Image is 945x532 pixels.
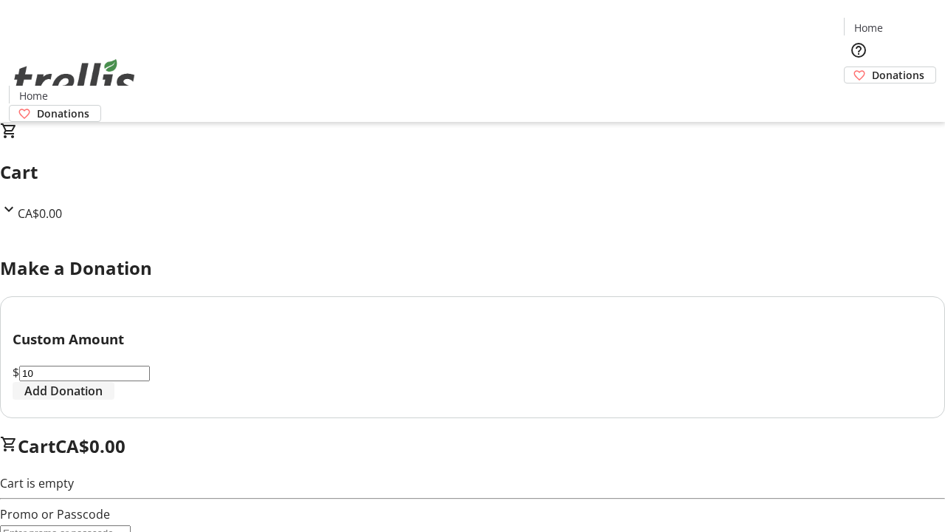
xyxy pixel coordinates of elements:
[844,83,873,113] button: Cart
[18,205,62,222] span: CA$0.00
[844,66,936,83] a: Donations
[845,20,892,35] a: Home
[55,434,126,458] span: CA$0.00
[872,67,924,83] span: Donations
[19,88,48,103] span: Home
[9,105,101,122] a: Donations
[24,382,103,400] span: Add Donation
[13,329,932,349] h3: Custom Amount
[854,20,883,35] span: Home
[10,88,57,103] a: Home
[13,364,19,381] span: $
[13,382,114,400] button: Add Donation
[9,43,140,117] img: Orient E2E Organization LBPsVWhAVV's Logo
[19,366,150,381] input: Donation Amount
[844,35,873,65] button: Help
[37,106,89,121] span: Donations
